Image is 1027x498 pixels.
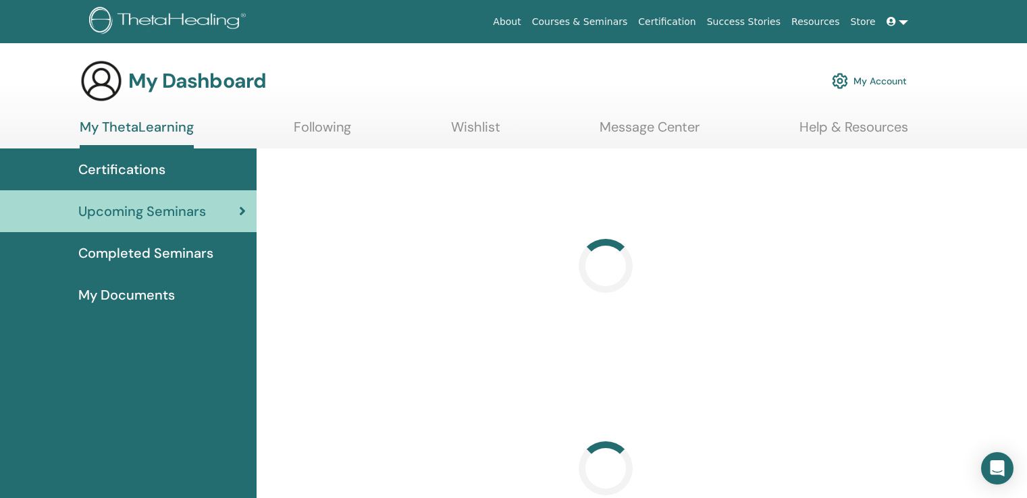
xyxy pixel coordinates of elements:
[80,119,194,148] a: My ThetaLearning
[845,9,881,34] a: Store
[78,201,206,221] span: Upcoming Seminars
[78,285,175,305] span: My Documents
[799,119,908,145] a: Help & Resources
[702,9,786,34] a: Success Stories
[981,452,1013,485] div: Open Intercom Messenger
[527,9,633,34] a: Courses & Seminars
[80,59,123,103] img: generic-user-icon.jpg
[294,119,351,145] a: Following
[488,9,526,34] a: About
[78,243,213,263] span: Completed Seminars
[832,70,848,92] img: cog.svg
[128,69,266,93] h3: My Dashboard
[786,9,845,34] a: Resources
[451,119,500,145] a: Wishlist
[832,66,907,96] a: My Account
[89,7,251,37] img: logo.png
[78,159,165,179] span: Certifications
[633,9,701,34] a: Certification
[600,119,700,145] a: Message Center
